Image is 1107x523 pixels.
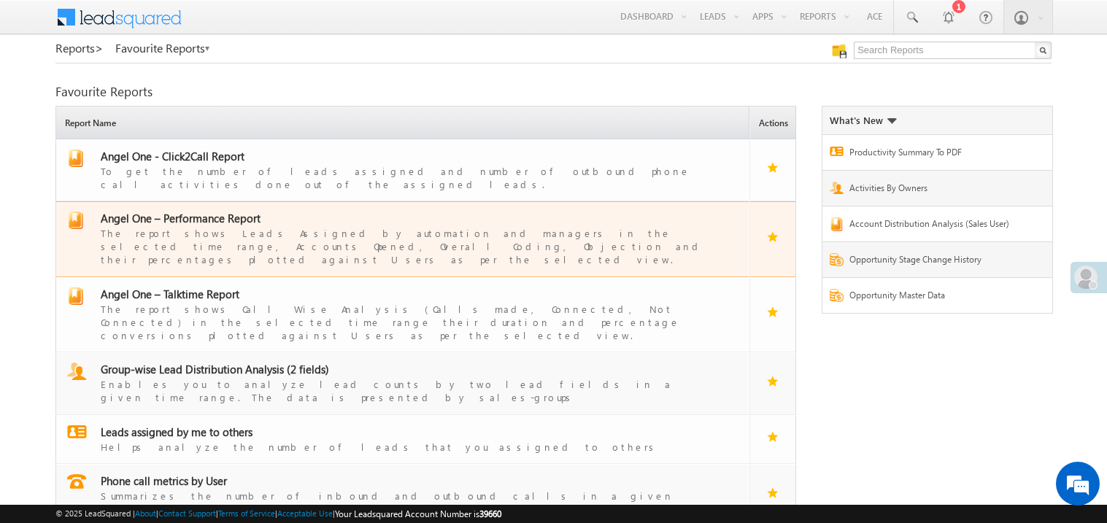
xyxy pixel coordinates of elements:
span: © 2025 LeadSquared | | | | | [55,507,501,521]
div: To get the number of leads assigned and number of outbound phone call activities done out of the ... [101,163,722,191]
img: report [67,474,86,489]
a: Productivity Summary To PDF [849,146,1020,163]
div: What's New [830,114,897,127]
span: Your Leadsquared Account Number is [335,508,501,519]
a: Terms of Service [218,508,275,518]
a: Opportunity Stage Change History [849,253,1020,270]
span: Phone call metrics by User [101,473,227,488]
span: Angel One - Click2Call Report [101,149,244,163]
a: report Angel One – Talktime ReportThe report shows Call Wise Analysis (Calls made, Connected, Not... [63,287,743,342]
span: Angel One – Performance Report [101,211,261,225]
img: report [67,287,85,305]
input: Search Reports [854,42,1052,59]
a: report Angel One – Performance ReportThe report shows Leads Assigned by automation and managers i... [63,212,743,266]
a: Account Distribution Analysis (Sales User) [849,217,1020,234]
span: Actions [754,109,795,139]
img: report [67,425,87,438]
img: Report [830,253,844,266]
img: Report [830,289,844,302]
div: Summarizes the number of inbound and outbound calls in a given timeperiod by users [101,488,722,516]
img: Report [830,217,844,231]
a: report Angel One - Click2Call ReportTo get the number of leads assigned and number of outbound ph... [63,150,743,191]
img: report [67,150,85,167]
a: Activities By Owners [849,182,1020,198]
div: The report shows Leads Assigned by automation and managers in the selected time range, Accounts O... [101,225,722,266]
div: The report shows Call Wise Analysis (Calls made, Connected, Not Connected) in the selected time r... [101,301,722,342]
a: report Leads assigned by me to othersHelps analyze the number of leads that you assigned to others [63,425,743,454]
img: What's new [887,118,897,124]
img: report [67,212,85,229]
img: Report [830,182,844,194]
img: Report [830,147,844,156]
span: Group-wise Lead Distribution Analysis (2 fields) [101,362,329,376]
a: Acceptable Use [277,508,333,518]
span: Angel One – Talktime Report [101,287,239,301]
span: 39660 [479,508,501,519]
span: > [95,39,104,56]
div: Enables you to analyze lead counts by two lead fields in a given time range. The data is presente... [101,376,722,404]
img: Manage all your saved reports! [832,44,846,58]
div: Helps analyze the number of leads that you assigned to others [101,439,722,454]
a: Contact Support [158,508,216,518]
a: Favourite Reports [115,42,211,55]
a: About [135,508,156,518]
a: report Phone call metrics by UserSummarizes the number of inbound and outbound calls in a given t... [63,474,743,516]
span: Leads assigned by me to others [101,425,252,439]
a: report Group-wise Lead Distribution Analysis (2 fields)Enables you to analyze lead counts by two ... [63,363,743,404]
span: Report Name [60,109,749,139]
img: report [67,363,86,380]
a: Reports> [55,42,104,55]
div: Favourite Reports [55,85,1052,98]
a: Opportunity Master Data [849,289,1020,306]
